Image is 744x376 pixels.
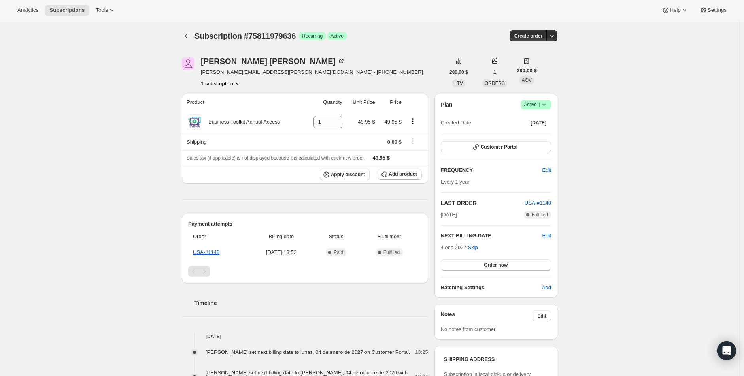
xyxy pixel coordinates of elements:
[315,233,357,241] span: Status
[517,67,537,75] span: 280,00 $
[206,349,410,355] span: [PERSON_NAME] set next billing date to lunes, 04 de enero de 2027 on Customer Portal.
[526,117,551,128] button: [DATE]
[441,119,471,127] span: Created Date
[539,102,540,108] span: |
[304,94,345,111] th: Quantity
[538,164,556,177] button: Edit
[202,118,280,126] div: Business Toolkit Annual Access
[345,94,378,111] th: Unit Price
[378,169,421,180] button: Add product
[187,114,202,130] img: product img
[449,69,468,75] span: 280,00 $
[441,244,478,250] span: 4 ene 2027 ·
[252,233,311,241] span: Billing date
[182,57,194,70] span: Patrick Riehlman
[387,139,402,145] span: 0,00 $
[510,30,547,41] button: Create order
[542,232,551,240] button: Edit
[537,313,546,319] span: Edit
[385,119,402,125] span: 49,95 $
[542,166,551,174] span: Edit
[525,200,551,206] a: USA-#1148
[657,5,693,16] button: Help
[481,144,517,150] span: Customer Portal
[441,259,551,271] button: Order now
[441,179,470,185] span: Every 1 year
[514,33,542,39] span: Create order
[188,220,422,228] h2: Payment attempts
[13,5,43,16] button: Analytics
[406,137,419,145] button: Shipping actions
[201,57,345,65] div: [PERSON_NAME] [PERSON_NAME]
[695,5,731,16] button: Settings
[201,68,423,76] span: [PERSON_NAME][EMAIL_ADDRESS][PERSON_NAME][DOMAIN_NAME] · [PHONE_NUMBER]
[182,94,304,111] th: Product
[524,101,548,109] span: Active
[252,248,311,256] span: [DATE] · 13:52
[358,119,375,125] span: 49,95 $
[441,141,551,152] button: Customer Portal
[444,355,548,363] h3: SHIPPING ADDRESS
[489,67,501,78] button: 1
[194,299,428,307] h2: Timeline
[708,7,727,13] span: Settings
[441,101,453,109] h2: Plan
[331,171,365,178] span: Apply discount
[445,67,473,78] button: 280,00 $
[182,133,304,150] th: Shipping
[49,7,85,13] span: Subscriptions
[717,341,736,360] div: Open Intercom Messenger
[441,211,457,219] span: [DATE]
[378,94,404,111] th: Price
[455,81,463,86] span: LTV
[441,326,496,332] span: No notes from customer
[182,333,428,340] h4: [DATE]
[188,266,422,277] nav: Paginación
[441,284,542,291] h6: Batching Settings
[91,5,121,16] button: Tools
[531,120,546,126] span: [DATE]
[441,310,533,321] h3: Notes
[188,228,249,245] th: Order
[373,155,390,161] span: 49,95 $
[383,249,400,256] span: Fulfilled
[361,233,417,241] span: Fulfillment
[334,249,343,256] span: Paid
[96,7,108,13] span: Tools
[330,33,344,39] span: Active
[182,30,193,41] button: Subscriptions
[17,7,38,13] span: Analytics
[533,310,551,321] button: Edit
[463,241,482,254] button: Skip
[302,33,323,39] span: Recurring
[389,171,417,177] span: Add product
[493,69,496,75] span: 1
[468,244,478,252] span: Skip
[532,212,548,218] span: Fulfilled
[441,232,542,240] h2: NEXT BILLING DATE
[484,262,508,268] span: Order now
[522,77,532,83] span: AOV
[537,281,556,294] button: Add
[193,249,219,255] a: USA-#1148
[406,117,419,126] button: Product actions
[441,166,542,174] h2: FREQUENCY
[201,79,241,87] button: Product actions
[485,81,505,86] span: ORDERS
[670,7,680,13] span: Help
[45,5,89,16] button: Subscriptions
[441,199,525,207] h2: LAST ORDER
[320,169,370,180] button: Apply discount
[525,199,551,207] button: USA-#1148
[542,284,551,291] span: Add
[187,155,365,161] span: Sales tax (if applicable) is not displayed because it is calculated with each new order.
[194,32,296,40] span: Subscription #75811979636
[415,348,428,356] span: 13:25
